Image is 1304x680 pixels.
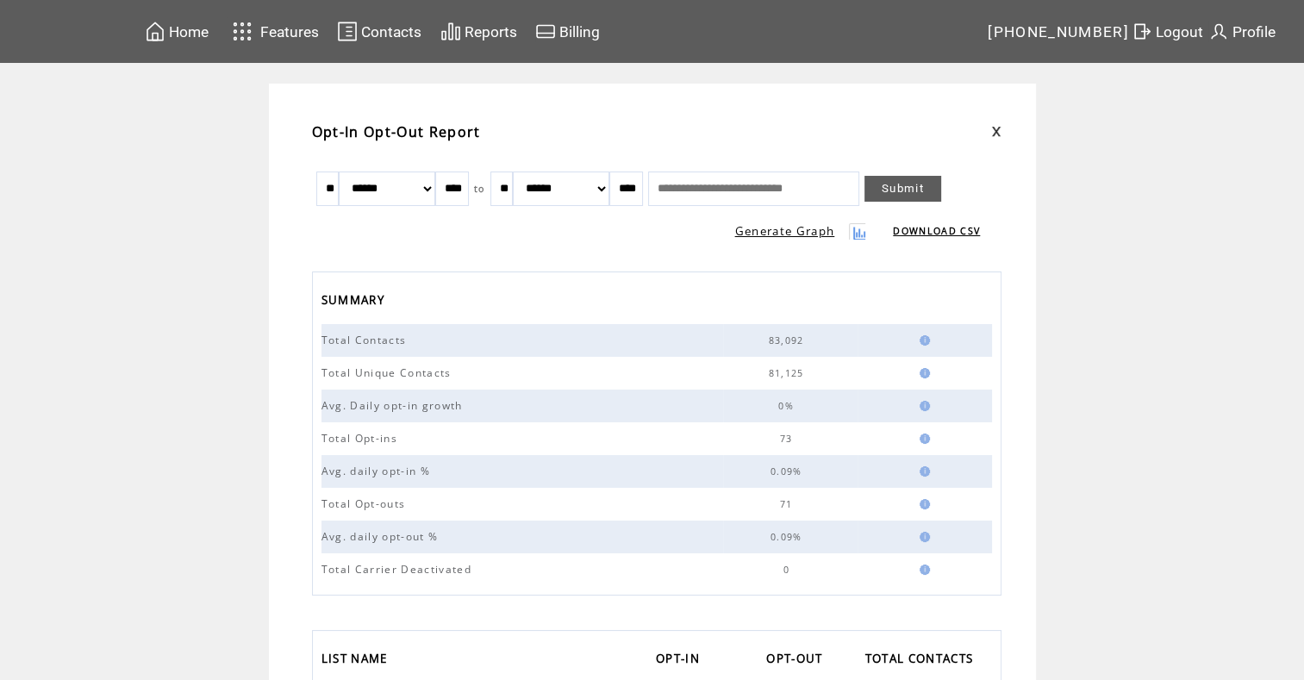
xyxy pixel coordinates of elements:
[321,431,402,446] span: Total Opt-ins
[321,529,443,544] span: Avg. daily opt-out %
[914,565,930,575] img: help.gif
[321,562,476,577] span: Total Carrier Deactivated
[1208,21,1229,42] img: profile.svg
[533,18,602,45] a: Billing
[440,21,461,42] img: chart.svg
[1132,21,1152,42] img: exit.svg
[656,646,708,675] a: OPT-IN
[914,434,930,444] img: help.gif
[321,333,411,347] span: Total Contacts
[864,176,941,202] a: Submit
[914,368,930,378] img: help.gif
[438,18,520,45] a: Reports
[321,496,410,511] span: Total Opt-outs
[321,398,467,413] span: Avg. Daily opt-in growth
[656,646,704,675] span: OPT-IN
[334,18,424,45] a: Contacts
[260,23,319,41] span: Features
[735,223,835,239] a: Generate Graph
[145,21,165,42] img: home.svg
[321,288,389,316] span: SUMMARY
[321,365,456,380] span: Total Unique Contacts
[321,464,434,478] span: Avg. daily opt-in %
[771,531,807,543] span: 0.09%
[914,499,930,509] img: help.gif
[169,23,209,41] span: Home
[778,400,798,412] span: 0%
[361,23,421,41] span: Contacts
[142,18,211,45] a: Home
[228,17,258,46] img: features.svg
[769,334,808,346] span: 83,092
[1206,18,1278,45] a: Profile
[914,401,930,411] img: help.gif
[914,335,930,346] img: help.gif
[1129,18,1206,45] a: Logout
[769,367,808,379] span: 81,125
[893,225,980,237] a: DOWNLOAD CSV
[337,21,358,42] img: contacts.svg
[766,646,827,675] span: OPT-OUT
[865,646,983,675] a: TOTAL CONTACTS
[865,646,978,675] span: TOTAL CONTACTS
[474,183,485,195] span: to
[1156,23,1203,41] span: Logout
[535,21,556,42] img: creidtcard.svg
[914,532,930,542] img: help.gif
[766,646,831,675] a: OPT-OUT
[312,122,481,141] span: Opt-In Opt-Out Report
[780,498,797,510] span: 71
[914,466,930,477] img: help.gif
[783,564,793,576] span: 0
[321,646,392,675] span: LIST NAME
[780,433,797,445] span: 73
[321,646,396,675] a: LIST NAME
[771,465,807,477] span: 0.09%
[225,15,322,48] a: Features
[559,23,600,41] span: Billing
[465,23,517,41] span: Reports
[988,23,1129,41] span: [PHONE_NUMBER]
[1232,23,1276,41] span: Profile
